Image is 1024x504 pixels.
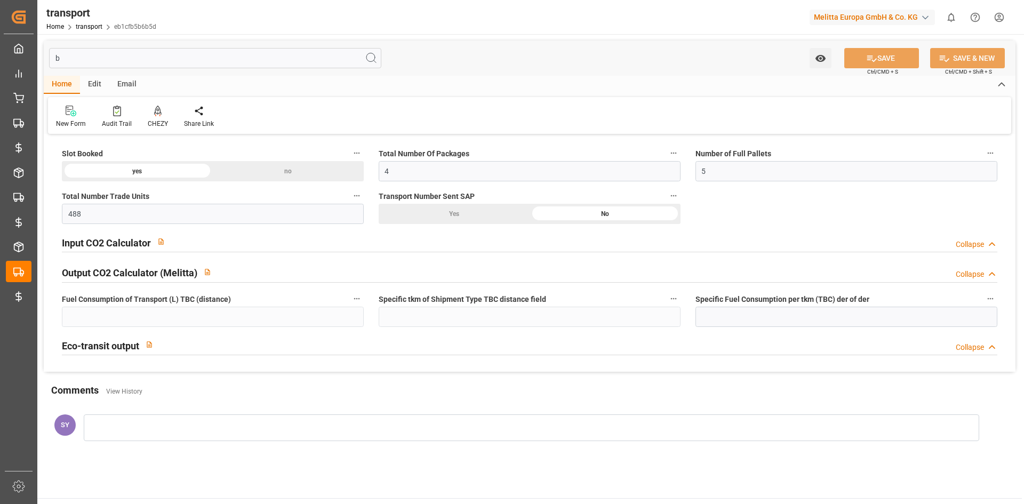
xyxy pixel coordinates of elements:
div: Audit Trail [102,119,132,129]
h2: Output CO2 Calculator (Melitta) [62,266,197,280]
button: Number of Full Pallets [983,146,997,160]
div: Email [109,76,145,94]
div: Collapse [956,269,984,280]
div: yes [62,161,213,181]
div: no [213,161,364,181]
div: No [530,204,681,224]
button: Fuel Consumption of Transport (L) TBC (distance) [350,292,364,306]
div: Collapse [956,342,984,353]
div: transport [46,5,156,21]
button: SAVE [844,48,919,68]
span: SY [61,421,69,429]
button: Transport Number Sent SAP [667,189,681,203]
span: Ctrl/CMD + S [867,68,898,76]
span: Specific Fuel Consumption per tkm (TBC) der of der [695,294,869,305]
span: Specific tkm of Shipment Type TBC distance field [379,294,546,305]
button: View description [151,231,171,252]
input: Search Fields [49,48,381,68]
div: Edit [80,76,109,94]
a: transport [76,23,102,30]
span: Slot Booked [62,148,103,159]
button: Specific tkm of Shipment Type TBC distance field [667,292,681,306]
button: SAVE & NEW [930,48,1005,68]
div: Melitta Europa GmbH & Co. KG [810,10,935,25]
span: Number of Full Pallets [695,148,771,159]
div: Home [44,76,80,94]
button: View description [139,334,159,355]
button: View description [197,262,218,282]
div: Collapse [956,239,984,250]
a: Home [46,23,64,30]
span: Transport Number Sent SAP [379,191,475,202]
div: New Form [56,119,86,129]
div: Yes [379,204,530,224]
span: Total Number Of Packages [379,148,469,159]
div: CHEZY [148,119,168,129]
button: show 0 new notifications [939,5,963,29]
button: Melitta Europa GmbH & Co. KG [810,7,939,27]
button: Help Center [963,5,987,29]
button: open menu [810,48,831,68]
h2: Eco-transit output [62,339,139,353]
span: Ctrl/CMD + Shift + S [945,68,992,76]
button: Total Number Of Packages [667,146,681,160]
h2: Comments [51,383,99,397]
button: Total Number Trade Units [350,189,364,203]
span: Fuel Consumption of Transport (L) TBC (distance) [62,294,231,305]
div: Share Link [184,119,214,129]
button: Specific Fuel Consumption per tkm (TBC) der of der [983,292,997,306]
button: Slot Booked [350,146,364,160]
a: View History [106,388,142,395]
h2: Input CO2 Calculator [62,236,151,250]
span: Total Number Trade Units [62,191,149,202]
